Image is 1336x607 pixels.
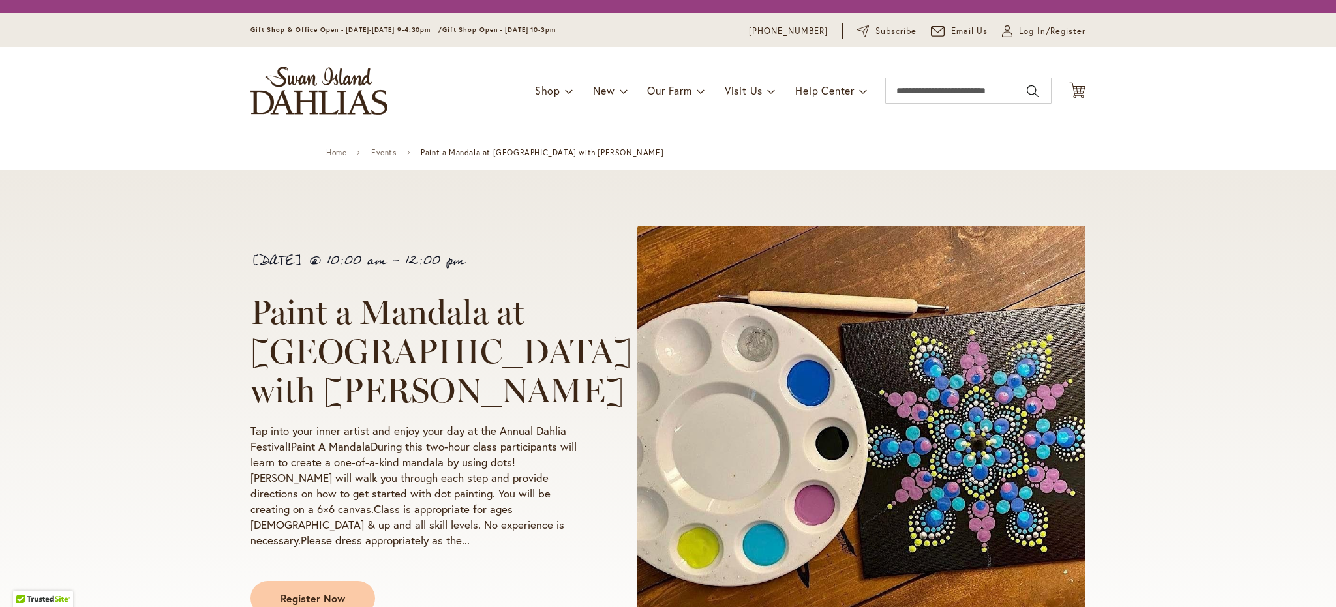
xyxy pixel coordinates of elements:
a: Email Us [931,25,988,38]
span: Gift Shop & Office Open - [DATE]-[DATE] 9-4:30pm / [250,25,442,34]
span: 10:00 am [327,248,386,273]
a: Subscribe [857,25,917,38]
span: Shop [535,83,560,97]
span: Subscribe [875,25,917,38]
span: [DATE] [250,248,303,273]
a: Log In/Register [1002,25,1085,38]
span: Our Farm [647,83,691,97]
span: Paint a Mandala at [GEOGRAPHIC_DATA] with [PERSON_NAME] [250,291,632,411]
span: New [593,83,615,97]
a: store logo [250,67,387,115]
button: Search [1027,81,1039,102]
span: Email Us [951,25,988,38]
span: Register Now [281,591,345,606]
a: [PHONE_NUMBER] [749,25,828,38]
span: - [392,248,399,273]
span: Log In/Register [1019,25,1085,38]
span: Gift Shop Open - [DATE] 10-3pm [442,25,556,34]
p: Tap into your inner artist and enjoy your day at the Annual Dahlia Festival!Paint A MandalaDuring... [250,423,589,548]
span: Paint a Mandala at [GEOGRAPHIC_DATA] with [PERSON_NAME] [421,148,663,157]
span: 12:00 pm [405,248,464,273]
a: Home [326,148,346,157]
span: Visit Us [725,83,763,97]
span: Help Center [795,83,855,97]
a: Events [371,148,397,157]
span: @ [309,248,321,273]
